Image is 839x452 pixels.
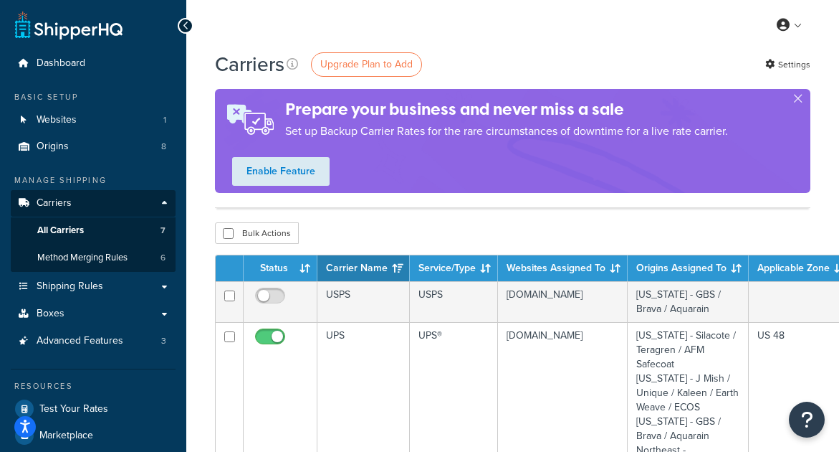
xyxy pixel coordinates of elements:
[11,328,176,354] li: Advanced Features
[628,255,749,281] th: Origins Assigned To: activate to sort column ascending
[285,98,728,121] h4: Prepare your business and never miss a sale
[11,107,176,133] li: Websites
[11,273,176,300] a: Shipping Rules
[39,403,108,415] span: Test Your Rates
[498,281,628,322] td: [DOMAIN_NAME]
[628,281,749,322] td: [US_STATE] - GBS / Brava / Aquarain
[11,217,176,244] li: All Carriers
[11,301,176,327] a: Boxes
[15,11,123,39] a: ShipperHQ Home
[11,50,176,77] a: Dashboard
[11,217,176,244] a: All Carriers 7
[11,190,176,217] a: Carriers
[160,225,166,237] span: 7
[160,252,166,264] span: 6
[11,133,176,160] a: Origins 8
[37,335,123,347] span: Advanced Features
[11,245,176,271] a: Method Merging Rules 6
[39,430,93,442] span: Marketplace
[232,157,330,186] a: Enable Feature
[317,255,410,281] th: Carrier Name: activate to sort column ascending
[498,255,628,281] th: Websites Assigned To: activate to sort column ascending
[789,402,825,438] button: Open Resource Center
[11,245,176,271] li: Method Merging Rules
[215,89,285,150] img: ad-rules-rateshop-fe6ec290ccb7230408bd80ed9643f0289d75e0ffd9eb532fc0e269fcd187b520.png
[285,121,728,141] p: Set up Backup Carrier Rates for the rare circumstances of downtime for a live rate carrier.
[317,281,410,322] td: USPS
[37,252,128,264] span: Method Merging Rules
[37,141,69,153] span: Origins
[11,396,176,422] a: Test Your Rates
[11,91,176,103] div: Basic Setup
[37,57,85,70] span: Dashboard
[215,222,299,244] button: Bulk Actions
[320,57,413,72] span: Upgrade Plan to Add
[37,225,84,237] span: All Carriers
[11,380,176,392] div: Resources
[37,308,64,320] span: Boxes
[765,55,810,75] a: Settings
[11,190,176,272] li: Carriers
[410,281,498,322] td: USPS
[163,114,166,126] span: 1
[161,141,166,153] span: 8
[161,335,166,347] span: 3
[11,328,176,354] a: Advanced Features 3
[215,50,284,78] h1: Carriers
[311,52,422,77] a: Upgrade Plan to Add
[37,114,77,126] span: Websites
[11,133,176,160] li: Origins
[37,281,103,293] span: Shipping Rules
[11,174,176,187] div: Manage Shipping
[11,107,176,133] a: Websites 1
[11,423,176,448] a: Marketplace
[37,197,72,209] span: Carriers
[410,255,498,281] th: Service/Type: activate to sort column ascending
[244,255,317,281] th: Status: activate to sort column ascending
